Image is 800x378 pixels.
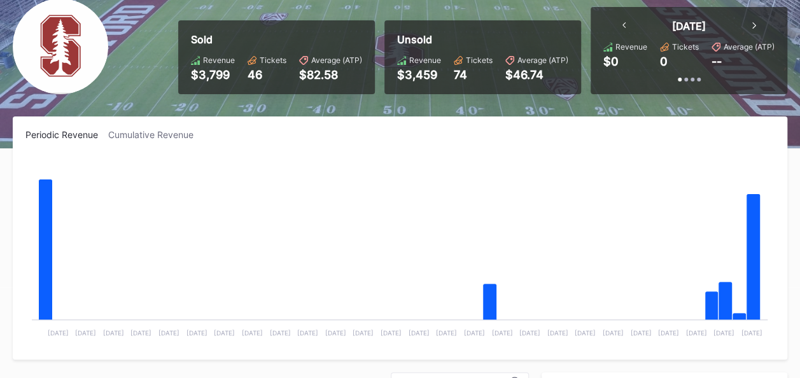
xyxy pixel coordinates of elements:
div: [DATE] [672,20,706,32]
text: [DATE] [269,329,290,337]
text: [DATE] [658,329,679,337]
text: [DATE] [103,329,124,337]
text: [DATE] [408,329,429,337]
text: [DATE] [297,329,318,337]
div: Cumulative Revenue [108,129,204,140]
div: Revenue [203,55,235,65]
text: [DATE] [130,329,151,337]
text: [DATE] [353,329,374,337]
text: [DATE] [491,329,512,337]
div: Average (ATP) [517,55,568,65]
div: Tickets [466,55,493,65]
div: Sold [191,33,362,46]
div: Tickets [260,55,286,65]
text: [DATE] [158,329,179,337]
text: [DATE] [436,329,457,337]
div: Tickets [672,42,699,52]
text: [DATE] [630,329,651,337]
div: $82.58 [299,68,362,81]
text: [DATE] [214,329,235,337]
text: [DATE] [686,329,707,337]
div: Average (ATP) [311,55,362,65]
div: $3,799 [191,68,235,81]
text: [DATE] [48,329,69,337]
text: [DATE] [242,329,263,337]
div: -- [712,55,722,68]
text: [DATE] [75,329,96,337]
svg: Chart title [25,156,774,347]
div: $0 [603,55,619,68]
text: [DATE] [603,329,624,337]
text: [DATE] [464,329,485,337]
div: 46 [248,68,286,81]
text: [DATE] [186,329,207,337]
div: Unsold [397,33,568,46]
text: [DATE] [325,329,346,337]
div: Revenue [409,55,441,65]
text: [DATE] [381,329,402,337]
div: Periodic Revenue [25,129,108,140]
div: Average (ATP) [724,42,775,52]
div: $3,459 [397,68,441,81]
div: Revenue [615,42,647,52]
div: 0 [660,55,668,68]
text: [DATE] [575,329,596,337]
div: $46.74 [505,68,568,81]
text: [DATE] [519,329,540,337]
text: [DATE] [547,329,568,337]
text: [DATE] [713,329,734,337]
text: [DATE] [741,329,762,337]
div: 74 [454,68,493,81]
